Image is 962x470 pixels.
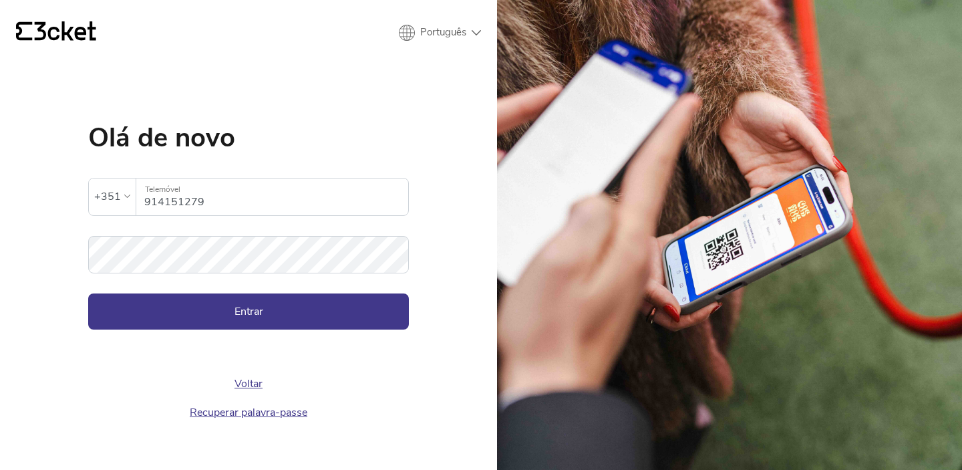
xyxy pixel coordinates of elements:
label: Palavra-passe [88,236,409,258]
input: Telemóvel [144,179,408,215]
a: Voltar [234,376,263,391]
div: +351 [94,187,121,207]
a: Recuperar palavra-passe [190,405,307,420]
g: {' '} [16,22,32,41]
label: Telemóvel [136,179,408,201]
a: {' '} [16,21,96,44]
h1: Olá de novo [88,124,409,151]
button: Entrar [88,293,409,330]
